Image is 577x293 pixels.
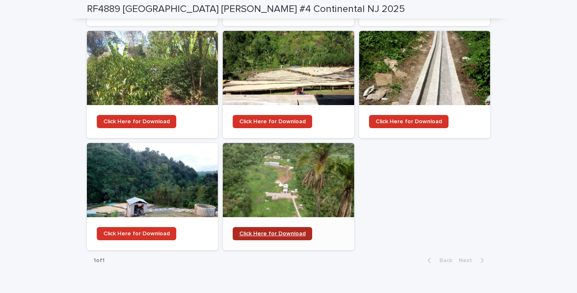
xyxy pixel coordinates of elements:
a: Click Here for Download [369,115,449,128]
span: Click Here for Download [239,231,306,237]
p: 1 of 1 [87,251,111,271]
a: Click Here for Download [233,115,312,128]
a: Click Here for Download [359,31,491,138]
span: Next [459,258,477,263]
span: Back [435,258,452,263]
button: Next [456,257,491,264]
a: Click Here for Download [97,227,176,240]
button: Back [421,257,456,264]
a: Click Here for Download [87,143,218,250]
span: Click Here for Download [103,231,170,237]
a: Click Here for Download [233,227,312,240]
a: Click Here for Download [87,31,218,138]
a: Click Here for Download [97,115,176,128]
span: Click Here for Download [376,119,442,124]
span: Click Here for Download [103,119,170,124]
a: Click Here for Download [223,143,354,250]
span: Click Here for Download [239,119,306,124]
h2: RF4889 [GEOGRAPHIC_DATA] [PERSON_NAME] #4 Continental NJ 2025 [87,3,405,15]
a: Click Here for Download [223,31,354,138]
